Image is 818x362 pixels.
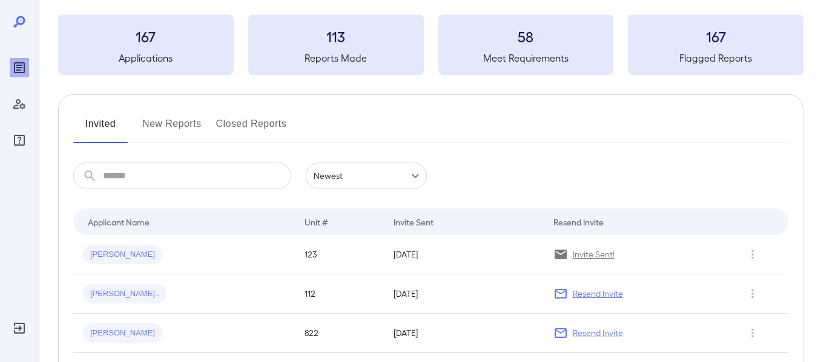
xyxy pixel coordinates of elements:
[573,327,623,339] p: Resend Invite
[573,288,623,300] p: Resend Invite
[553,215,604,229] div: Resend Invite
[10,318,29,338] div: Log Out
[438,27,614,46] h3: 58
[58,15,803,75] summary: 167Applications113Reports Made58Meet Requirements167Flagged Reports
[743,284,762,303] button: Row Actions
[58,27,234,46] h3: 167
[83,288,167,300] span: [PERSON_NAME]..
[384,274,544,314] td: [DATE]
[10,94,29,114] div: Manage Users
[384,314,544,353] td: [DATE]
[295,274,384,314] td: 112
[628,51,803,65] h5: Flagged Reports
[628,27,803,46] h3: 167
[573,248,615,260] p: Invite Sent!
[295,235,384,274] td: 123
[384,235,544,274] td: [DATE]
[216,114,287,143] button: Closed Reports
[743,245,762,264] button: Row Actions
[438,51,614,65] h5: Meet Requirements
[83,249,162,260] span: [PERSON_NAME]
[10,58,29,77] div: Reports
[248,51,424,65] h5: Reports Made
[88,215,150,229] div: Applicant Name
[10,131,29,150] div: FAQ
[248,27,424,46] h3: 113
[306,163,427,189] div: Newest
[73,114,128,143] button: Invited
[295,314,384,353] td: 822
[305,215,328,229] div: Unit #
[394,215,434,229] div: Invite Sent
[743,323,762,343] button: Row Actions
[83,328,162,339] span: [PERSON_NAME]
[58,51,234,65] h5: Applications
[142,114,202,143] button: New Reports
